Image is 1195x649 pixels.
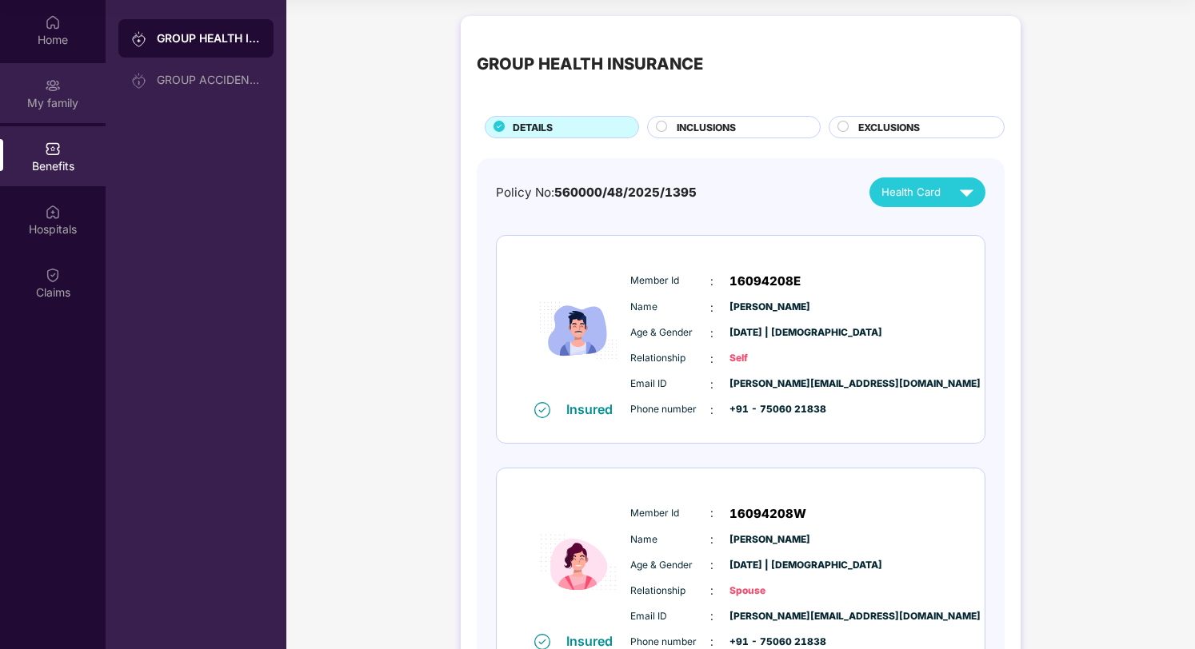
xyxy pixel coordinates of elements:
[869,177,985,207] button: Health Card
[710,299,713,317] span: :
[858,120,920,135] span: EXCLUSIONS
[881,184,941,201] span: Health Card
[45,141,61,157] img: svg+xml;base64,PHN2ZyBpZD0iQmVuZWZpdHMiIHhtbG5zPSJodHRwOi8vd3d3LnczLm9yZy8yMDAwL3N2ZyIgd2lkdGg9Ij...
[677,120,736,135] span: INCLUSIONS
[729,325,809,340] span: [DATE] | [DEMOGRAPHIC_DATA]
[710,504,713,522] span: :
[530,261,626,400] img: icon
[953,178,981,206] img: svg+xml;base64,PHN2ZyB4bWxucz0iaHR0cDovL3d3dy53My5vcmcvMjAwMC9zdmciIHZpZXdCb3g9IjAgMCAyNCAyNCIgd2...
[729,402,809,417] span: +91 - 75060 21838
[530,492,626,632] img: icon
[710,401,713,419] span: :
[566,633,622,649] div: Insured
[630,609,710,624] span: Email ID
[45,14,61,30] img: svg+xml;base64,PHN2ZyBpZD0iSG9tZSIgeG1sbnM9Imh0dHA6Ly93d3cudzMub3JnLzIwMDAvc3ZnIiB3aWR0aD0iMjAiIG...
[513,120,553,135] span: DETAILS
[45,78,61,94] img: svg+xml;base64,PHN2ZyB3aWR0aD0iMjAiIGhlaWdodD0iMjAiIHZpZXdCb3g9IjAgMCAyMCAyMCIgZmlsbD0ibm9uZSIgeG...
[710,607,713,625] span: :
[729,351,809,366] span: Self
[534,402,550,418] img: svg+xml;base64,PHN2ZyB4bWxucz0iaHR0cDovL3d3dy53My5vcmcvMjAwMC9zdmciIHdpZHRoPSIxNiIgaGVpZ2h0PSIxNi...
[630,300,710,315] span: Name
[477,51,703,77] div: GROUP HEALTH INSURANCE
[710,273,713,290] span: :
[710,376,713,393] span: :
[630,506,710,521] span: Member Id
[630,325,710,340] span: Age & Gender
[729,272,801,291] span: 16094208E
[630,583,710,599] span: Relationship
[729,609,809,624] span: [PERSON_NAME][EMAIL_ADDRESS][DOMAIN_NAME]
[157,30,261,46] div: GROUP HEALTH INSURANCE
[710,556,713,574] span: :
[630,402,710,417] span: Phone number
[496,183,697,202] div: Policy No:
[630,532,710,547] span: Name
[630,273,710,289] span: Member Id
[729,300,809,315] span: [PERSON_NAME]
[131,73,147,89] img: svg+xml;base64,PHN2ZyB3aWR0aD0iMjAiIGhlaWdodD0iMjAiIHZpZXdCb3g9IjAgMCAyMCAyMCIgZmlsbD0ibm9uZSIgeG...
[729,376,809,392] span: [PERSON_NAME][EMAIL_ADDRESS][DOMAIN_NAME]
[729,532,809,547] span: [PERSON_NAME]
[729,558,809,573] span: [DATE] | [DEMOGRAPHIC_DATA]
[630,376,710,392] span: Email ID
[710,531,713,548] span: :
[630,558,710,573] span: Age & Gender
[710,350,713,368] span: :
[729,583,809,599] span: Spouse
[729,504,806,524] span: 16094208W
[710,324,713,342] span: :
[45,267,61,283] img: svg+xml;base64,PHN2ZyBpZD0iQ2xhaW0iIHhtbG5zPSJodHRwOi8vd3d3LnczLm9yZy8yMDAwL3N2ZyIgd2lkdGg9IjIwIi...
[554,185,697,200] span: 560000/48/2025/1395
[45,204,61,220] img: svg+xml;base64,PHN2ZyBpZD0iSG9zcGl0YWxzIiB4bWxucz0iaHR0cDovL3d3dy53My5vcmcvMjAwMC9zdmciIHdpZHRoPS...
[710,582,713,599] span: :
[566,401,622,417] div: Insured
[157,74,261,86] div: GROUP ACCIDENTAL INSURANCE
[630,351,710,366] span: Relationship
[131,31,147,47] img: svg+xml;base64,PHN2ZyB3aWR0aD0iMjAiIGhlaWdodD0iMjAiIHZpZXdCb3g9IjAgMCAyMCAyMCIgZmlsbD0ibm9uZSIgeG...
